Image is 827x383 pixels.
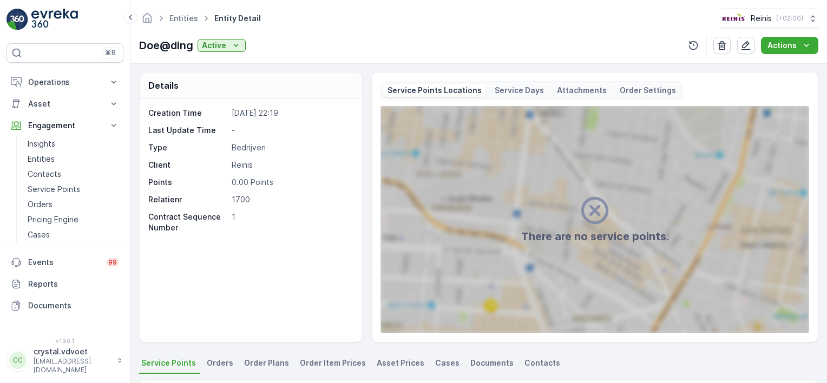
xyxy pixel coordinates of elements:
[207,358,233,368] span: Orders
[470,358,514,368] span: Documents
[435,358,460,368] span: Cases
[212,13,263,24] span: Entity Detail
[232,194,351,205] p: 1700
[232,160,351,170] p: Reinis
[23,197,123,212] a: Orders
[232,108,351,118] p: [DATE] 22:19
[23,212,123,227] a: Pricing Engine
[6,346,123,374] button: CCcrystal.vdvoet[EMAIL_ADDRESS][DOMAIN_NAME]
[28,199,52,210] p: Orders
[23,151,123,167] a: Entities
[23,167,123,182] a: Contacts
[23,227,123,242] a: Cases
[244,358,289,368] span: Order Plans
[232,212,351,233] p: 1
[28,257,100,268] p: Events
[557,85,607,96] p: Attachments
[202,40,226,51] p: Active
[28,279,119,289] p: Reports
[28,77,102,88] p: Operations
[28,214,78,225] p: Pricing Engine
[521,228,669,245] h2: There are no service points.
[6,252,123,273] a: Events99
[232,177,351,188] p: 0.00 Points
[524,358,560,368] span: Contacts
[767,40,797,51] p: Actions
[377,358,424,368] span: Asset Prices
[751,13,772,24] p: Reinis
[148,212,227,233] p: Contract Sequence Number
[28,98,102,109] p: Asset
[28,138,55,149] p: Insights
[28,300,119,311] p: Documents
[105,49,116,57] p: ⌘B
[232,125,351,136] p: -
[620,85,676,96] p: Order Settings
[6,273,123,295] a: Reports
[34,357,111,374] p: [EMAIL_ADDRESS][DOMAIN_NAME]
[198,39,246,52] button: Active
[6,93,123,115] button: Asset
[6,71,123,93] button: Operations
[721,12,746,24] img: Reinis-Logo-Vrijstaand_Tekengebied-1-copy2_aBO4n7j.png
[108,258,117,267] p: 99
[300,358,366,368] span: Order Item Prices
[141,358,196,368] span: Service Points
[6,338,123,344] span: v 1.50.1
[148,142,227,153] p: Type
[495,85,544,96] p: Service Days
[6,115,123,136] button: Engagement
[28,154,55,164] p: Entities
[6,295,123,316] a: Documents
[148,194,227,205] p: Relatienr
[776,14,803,23] p: ( +02:00 )
[232,142,351,153] p: Bedrijven
[141,16,153,25] a: Homepage
[28,120,102,131] p: Engagement
[139,37,193,54] p: Doe@ding
[34,346,111,357] p: crystal.vdvoet
[28,184,80,195] p: Service Points
[388,85,482,96] p: Service Points Locations
[23,136,123,151] a: Insights
[169,14,198,23] a: Entities
[9,352,27,369] div: CC
[31,9,78,30] img: logo_light-DOdMpM7g.png
[28,229,50,240] p: Cases
[6,9,28,30] img: logo
[28,169,61,180] p: Contacts
[721,9,818,28] button: Reinis(+02:00)
[23,182,123,197] a: Service Points
[148,160,227,170] p: Client
[148,125,227,136] p: Last Update Time
[148,108,227,118] p: Creation Time
[148,177,227,188] p: Points
[148,79,179,92] p: Details
[761,37,818,54] button: Actions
